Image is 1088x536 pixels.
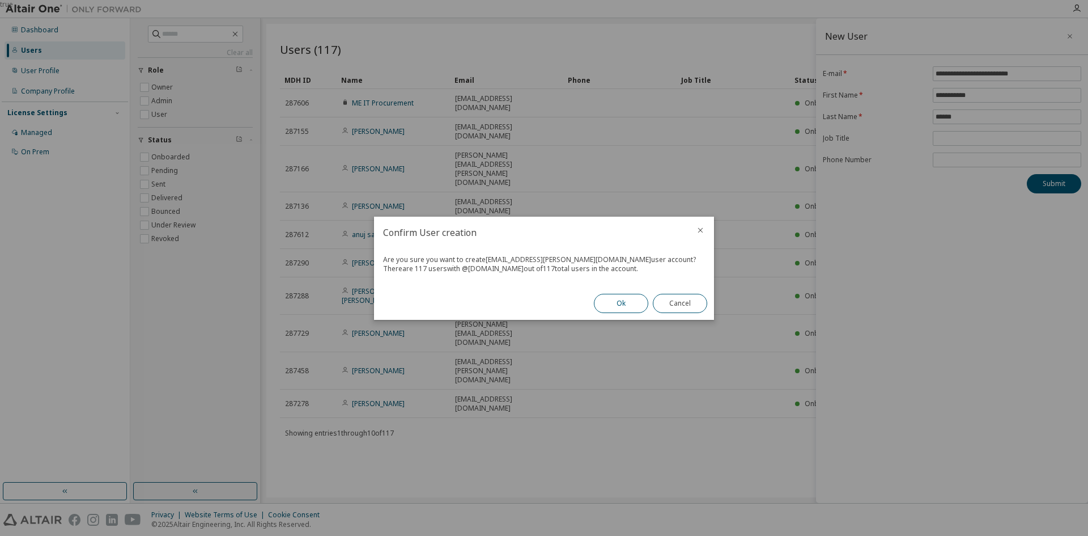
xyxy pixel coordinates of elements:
button: Ok [594,294,648,313]
div: Are you sure you want to create [EMAIL_ADDRESS][PERSON_NAME][DOMAIN_NAME] user account? [383,255,705,264]
button: close [696,226,705,235]
h2: Confirm User creation [374,217,687,248]
button: Cancel [653,294,707,313]
div: There are 117 users with @ [DOMAIN_NAME] out of 117 total users in the account. [383,264,705,273]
